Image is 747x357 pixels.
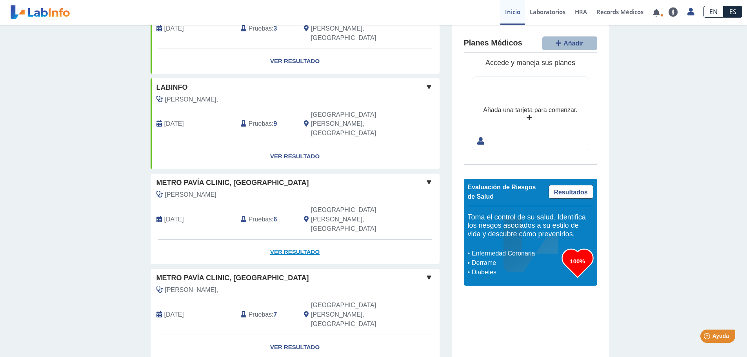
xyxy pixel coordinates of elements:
[165,95,218,104] span: Hernandez,
[164,24,184,33] span: 2021-11-10
[249,310,272,319] span: Pruebas
[249,215,272,224] span: Pruebas
[703,6,723,18] a: EN
[468,184,536,200] span: Evaluación de Riesgos de Salud
[165,190,216,199] span: Hernandez, Raul
[151,144,440,169] a: Ver Resultado
[677,326,738,348] iframe: Help widget launcher
[249,119,272,129] span: Pruebas
[483,105,577,115] div: Añada una tarjeta para comenzar.
[723,6,742,18] a: ES
[249,24,272,33] span: Pruebas
[563,40,583,47] span: Añadir
[235,301,298,329] div: :
[562,256,593,266] h3: 100%
[164,119,184,129] span: 2021-05-21
[156,273,309,283] span: Metro Pavía Clinic, [GEOGRAPHIC_DATA]
[575,8,587,16] span: HRA
[165,285,218,295] span: Hernandez,
[470,268,562,277] li: Diabetes
[311,14,398,43] span: San Juan, PR
[164,310,184,319] span: 2025-05-29
[274,311,277,318] b: 7
[274,216,277,223] b: 6
[156,178,309,188] span: Metro Pavía Clinic, [GEOGRAPHIC_DATA]
[470,249,562,258] li: Enfermedad Coronaria
[156,82,188,93] span: labinfo
[164,215,184,224] span: 2025-09-19
[274,25,277,32] b: 3
[464,38,522,48] h4: Planes Médicos
[235,205,298,234] div: :
[468,213,593,239] h5: Toma el control de su salud. Identifica los riesgos asociados a su estilo de vida y descubre cómo...
[235,14,298,43] div: :
[311,205,398,234] span: San Juan, PR
[485,59,575,67] span: Accede y maneja sus planes
[470,258,562,268] li: Derrame
[542,36,597,50] button: Añadir
[151,240,440,265] a: Ver Resultado
[151,49,440,74] a: Ver Resultado
[311,301,398,329] span: San Juan, PR
[274,120,277,127] b: 9
[235,110,298,138] div: :
[311,110,398,138] span: San Juan, PR
[549,185,593,199] a: Resultados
